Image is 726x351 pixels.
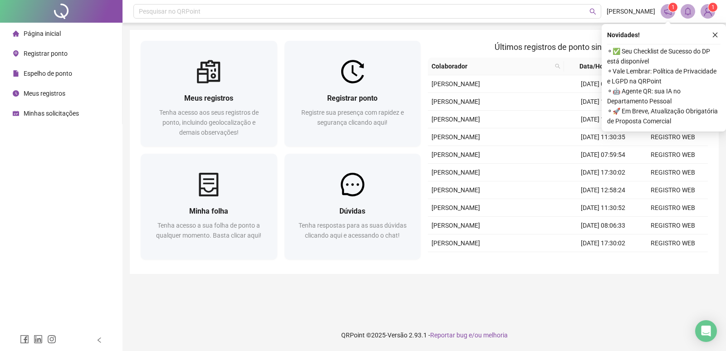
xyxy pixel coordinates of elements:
span: Espelho de ponto [24,70,72,77]
span: ⚬ Vale Lembrar: Política de Privacidade e LGPD na QRPoint [607,66,721,86]
span: [PERSON_NAME] [432,80,480,88]
span: Tenha acesso aos seus registros de ponto, incluindo geolocalização e demais observações! [159,109,259,136]
span: ⚬ ✅ Seu Checklist de Sucesso do DP está disponível [607,46,721,66]
td: [DATE] 13:00:55 [568,111,638,128]
td: [DATE] 08:06:33 [568,217,638,234]
span: Página inicial [24,30,61,37]
td: [DATE] 08:00:26 [568,75,638,93]
td: REGISTRO WEB [638,164,708,181]
span: instagram [47,335,56,344]
span: search [553,59,562,73]
span: [PERSON_NAME] [432,151,480,158]
footer: QRPoint © 2025 - 2.93.1 - [123,319,726,351]
span: [PERSON_NAME] [432,186,480,194]
span: 1 [711,4,715,10]
span: Minha folha [189,207,228,215]
img: 1361 [701,5,715,18]
td: [DATE] 17:30:02 [568,93,638,111]
span: Reportar bug e/ou melhoria [430,331,508,339]
td: REGISTRO WEB [638,146,708,164]
span: [PERSON_NAME] [432,116,480,123]
span: search [589,8,596,15]
span: home [13,30,19,37]
span: Registrar ponto [24,50,68,57]
td: REGISTRO WEB [638,199,708,217]
span: notification [664,7,672,15]
span: linkedin [34,335,43,344]
td: [DATE] 07:59:54 [568,146,638,164]
span: Últimos registros de ponto sincronizados [495,42,641,52]
span: Registrar ponto [327,94,378,102]
span: file [13,70,19,77]
span: Tenha acesso a sua folha de ponto a qualquer momento. Basta clicar aqui! [156,222,261,239]
span: [PERSON_NAME] [607,6,655,16]
a: Meus registrosTenha acesso aos seus registros de ponto, incluindo geolocalização e demais observa... [141,41,277,146]
span: 1 [672,4,675,10]
span: search [555,63,560,69]
span: close [712,32,718,38]
span: [PERSON_NAME] [432,169,480,176]
td: REGISTRO WEB [638,128,708,146]
sup: Atualize o seu contato no menu Meus Dados [708,3,717,12]
span: Registre sua presença com rapidez e segurança clicando aqui! [301,109,404,126]
span: clock-circle [13,90,19,97]
span: [PERSON_NAME] [432,239,480,247]
span: facebook [20,335,29,344]
span: Versão [388,331,407,339]
td: REGISTRO WEB [638,181,708,199]
sup: 1 [668,3,677,12]
td: [DATE] 11:30:35 [568,128,638,146]
span: environment [13,50,19,57]
span: left [96,337,103,343]
div: Open Intercom Messenger [695,320,717,342]
td: [DATE] 13:02:08 [568,252,638,270]
a: DúvidasTenha respostas para as suas dúvidas clicando aqui e acessando o chat! [285,154,421,259]
td: REGISTRO WEB [638,234,708,252]
span: ⚬ 🚀 Em Breve, Atualização Obrigatória de Proposta Comercial [607,106,721,126]
td: [DATE] 12:58:24 [568,181,638,199]
span: [PERSON_NAME] [432,204,480,211]
span: schedule [13,110,19,117]
td: REGISTRO WEB [638,217,708,234]
span: [PERSON_NAME] [432,133,480,141]
th: Data/Hora [564,58,632,75]
span: Colaborador [432,61,551,71]
a: Registrar pontoRegistre sua presença com rapidez e segurança clicando aqui! [285,41,421,146]
span: Data/Hora [568,61,621,71]
td: [DATE] 11:30:52 [568,199,638,217]
span: Novidades ! [607,30,640,40]
td: REGISTRO WEB [638,252,708,270]
td: [DATE] 17:30:02 [568,234,638,252]
span: [PERSON_NAME] [432,222,480,229]
span: Minhas solicitações [24,110,79,117]
span: ⚬ 🤖 Agente QR: sua IA no Departamento Pessoal [607,86,721,106]
span: Meus registros [24,90,65,97]
span: Dúvidas [339,207,365,215]
td: [DATE] 17:30:02 [568,164,638,181]
a: Minha folhaTenha acesso a sua folha de ponto a qualquer momento. Basta clicar aqui! [141,154,277,259]
span: bell [684,7,692,15]
span: Meus registros [184,94,233,102]
span: Tenha respostas para as suas dúvidas clicando aqui e acessando o chat! [299,222,407,239]
span: [PERSON_NAME] [432,98,480,105]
